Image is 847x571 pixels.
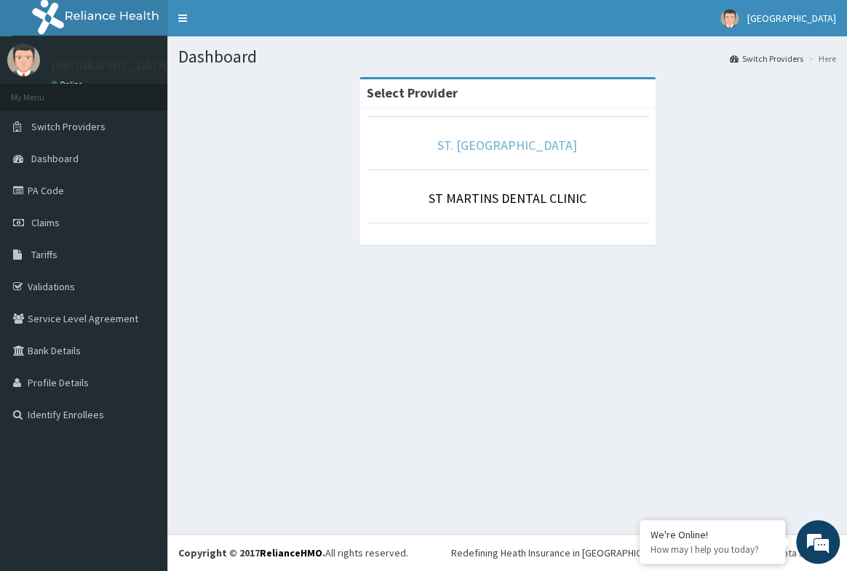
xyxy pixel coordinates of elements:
[805,52,836,65] li: Here
[51,59,171,72] p: [GEOGRAPHIC_DATA]
[31,248,57,261] span: Tariffs
[747,12,836,25] span: [GEOGRAPHIC_DATA]
[437,137,577,153] a: ST. [GEOGRAPHIC_DATA]
[429,190,586,207] a: ST MARTINS DENTAL CLINIC
[260,546,322,559] a: RelianceHMO
[730,52,803,65] a: Switch Providers
[178,47,836,66] h1: Dashboard
[367,84,458,101] strong: Select Provider
[167,534,847,571] footer: All rights reserved.
[651,543,774,556] p: How may I help you today?
[451,546,836,560] div: Redefining Heath Insurance in [GEOGRAPHIC_DATA] using Telemedicine and Data Science!
[51,79,86,89] a: Online
[651,528,774,541] div: We're Online!
[7,44,40,76] img: User Image
[31,216,60,229] span: Claims
[178,546,325,559] strong: Copyright © 2017 .
[31,152,79,165] span: Dashboard
[720,9,739,28] img: User Image
[31,120,106,133] span: Switch Providers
